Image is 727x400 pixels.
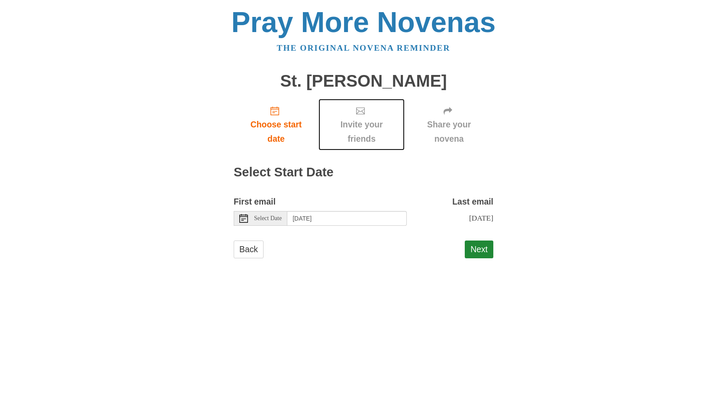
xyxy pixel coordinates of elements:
a: Invite your friends [318,99,405,150]
span: Share your novena [413,117,485,146]
span: Select Date [254,215,282,221]
span: Invite your friends [327,117,396,146]
a: Back [234,241,264,258]
span: Choose start date [242,117,310,146]
a: The original novena reminder [277,43,450,52]
label: Last email [452,195,493,209]
span: [DATE] [469,214,493,222]
a: Share your novena [405,99,493,150]
h2: Select Start Date [234,166,493,179]
a: Choose start date [234,99,318,150]
button: Next [465,241,493,258]
label: First email [234,195,276,209]
h1: St. [PERSON_NAME] [234,72,493,91]
a: Pray More Novenas [232,6,496,38]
